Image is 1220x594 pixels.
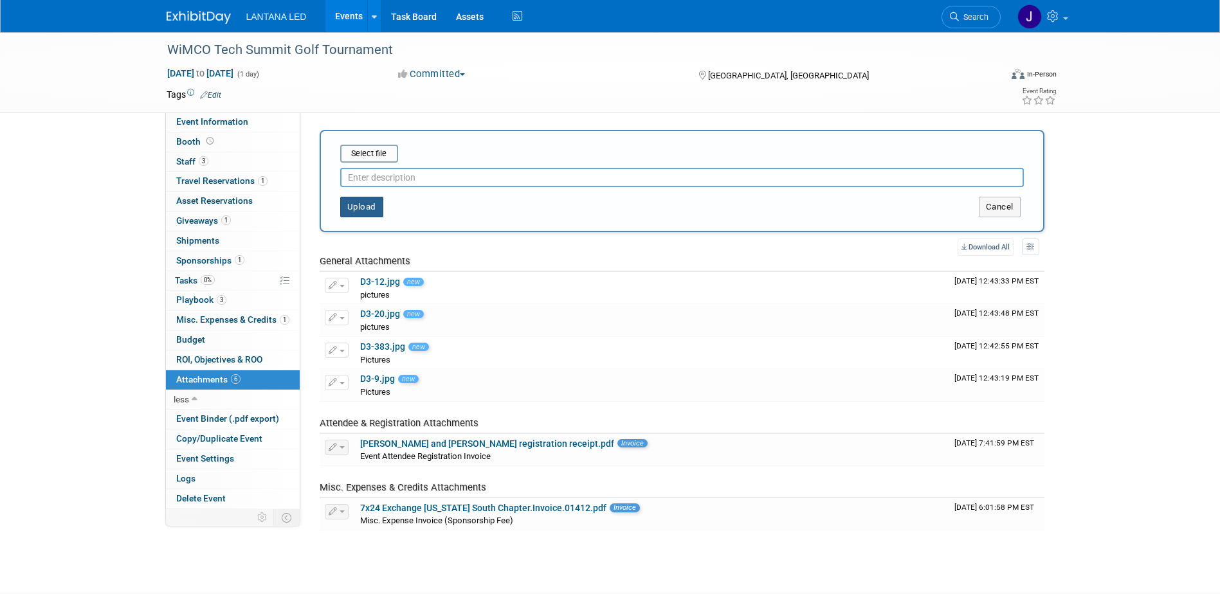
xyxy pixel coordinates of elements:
span: Attachments [176,374,241,384]
span: Tasks [175,275,215,285]
span: 6 [231,374,241,384]
div: WiMCO Tech Summit Golf Tournament [163,39,981,62]
a: Misc. Expenses & Credits1 [166,310,300,330]
a: less [166,390,300,410]
span: Upload Timestamp [954,373,1039,382]
span: 1 [221,215,231,225]
div: In-Person [1026,69,1057,79]
td: Upload Timestamp [949,498,1044,530]
a: Event Settings [166,449,300,469]
td: Upload Timestamp [949,272,1044,304]
span: Invoice [610,503,640,512]
span: pictures [360,322,390,332]
span: less [174,394,189,404]
a: Attachments6 [166,370,300,390]
span: Event Attendee Registration Invoice [360,451,491,461]
a: 7x24 Exchange [US_STATE] South Chapter.Invoice.01412.pdf [360,503,606,513]
img: Format-Inperson.png [1012,69,1024,79]
a: Download All [958,239,1014,256]
a: Giveaways1 [166,212,300,231]
span: Pictures [360,355,390,364]
a: Playbook3 [166,291,300,310]
span: [DATE] [DATE] [167,67,234,79]
span: 3 [199,156,208,166]
span: [GEOGRAPHIC_DATA], [GEOGRAPHIC_DATA] [708,71,869,80]
span: Event Information [176,116,248,127]
span: new [408,343,429,351]
div: Event Format [925,67,1057,86]
td: Personalize Event Tab Strip [251,509,274,526]
td: Upload Timestamp [949,337,1044,369]
span: Upload Timestamp [954,341,1039,350]
span: Upload Timestamp [954,276,1039,285]
span: Shipments [176,235,219,246]
span: Upload Timestamp [954,309,1039,318]
div: Event Rating [1021,88,1056,94]
span: Staff [176,156,208,166]
span: Delete Event [176,493,226,503]
span: Invoice [617,439,648,447]
span: 1 [280,315,289,325]
td: Upload Timestamp [949,434,1044,466]
span: Misc. Expenses & Credits [176,314,289,325]
span: new [403,278,424,286]
a: Asset Reservations [166,192,300,211]
span: Booth not reserved yet [204,136,216,146]
a: Logs [166,469,300,489]
span: Booth [176,136,216,147]
a: Shipments [166,231,300,251]
span: 0% [201,275,215,285]
span: to [194,68,206,78]
button: Cancel [979,197,1021,217]
a: Event Information [166,113,300,132]
span: Playbook [176,294,226,305]
a: Delete Event [166,489,300,509]
span: ROI, Objectives & ROO [176,354,262,364]
span: Event Binder (.pdf export) [176,413,279,424]
img: ExhibitDay [167,11,231,24]
span: Logs [176,473,196,483]
span: Asset Reservations [176,195,253,206]
span: Misc. Expense Invoice (Sponsorship Fee) [360,516,513,525]
a: Sponsorships1 [166,251,300,271]
a: [PERSON_NAME] and [PERSON_NAME] registration receipt.pdf [360,438,614,449]
span: Travel Reservations [176,175,268,186]
a: Booth [166,132,300,152]
span: Pictures [360,387,390,397]
span: LANTANA LED [246,12,307,22]
a: D3-383.jpg [360,341,405,352]
span: 1 [235,255,244,265]
span: Upload Timestamp [954,503,1034,512]
a: Event Binder (.pdf export) [166,410,300,429]
a: Travel Reservations1 [166,172,300,191]
span: Attendee & Registration Attachments [320,417,478,429]
span: Search [959,12,988,22]
a: ROI, Objectives & ROO [166,350,300,370]
span: Sponsorships [176,255,244,265]
a: D3-20.jpg [360,309,400,319]
a: Staff3 [166,152,300,172]
button: Upload [340,197,383,217]
span: (1 day) [236,70,259,78]
a: Budget [166,330,300,350]
span: General Attachments [320,255,410,267]
input: Enter description [340,168,1024,187]
a: Edit [200,91,221,100]
td: Upload Timestamp [949,369,1044,401]
span: Event Settings [176,453,234,464]
td: Tags [167,88,221,101]
span: pictures [360,290,390,300]
span: Misc. Expenses & Credits Attachments [320,482,486,493]
a: D3-12.jpg [360,276,400,287]
span: Copy/Duplicate Event [176,433,262,444]
td: Upload Timestamp [949,304,1044,336]
span: Upload Timestamp [954,438,1034,447]
span: Budget [176,334,205,345]
a: D3-9.jpg [360,373,395,384]
span: new [403,310,424,318]
img: Jane Divis [1017,4,1042,29]
a: Search [942,6,1001,28]
span: 3 [217,295,226,305]
button: Committed [394,67,470,81]
span: 1 [258,176,268,186]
